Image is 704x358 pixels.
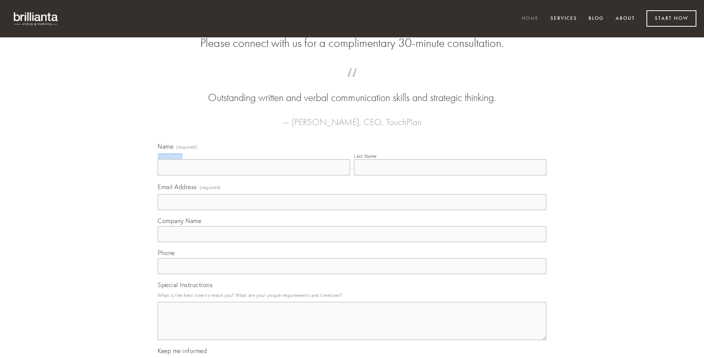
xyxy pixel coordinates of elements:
[584,13,609,25] a: Blog
[158,183,197,191] span: Email Address
[158,249,175,257] span: Phone
[354,153,377,159] div: Last Name
[517,13,544,25] a: Home
[158,347,207,355] span: Keep me informed
[646,10,696,27] a: Start Now
[158,217,201,225] span: Company Name
[8,8,65,30] img: brillianta - research, strategy, marketing
[158,36,546,50] h2: Please connect with us for a complimentary 30-minute consultation.
[611,13,640,25] a: About
[158,153,181,159] div: First Name
[170,75,534,105] blockquote: Outstanding written and verbal communication skills and strategic thinking.
[170,105,534,130] figcaption: — [PERSON_NAME], CEO, TouchPlan
[170,75,534,90] span: “
[200,182,221,193] span: (required)
[546,13,582,25] a: Services
[176,145,197,149] span: (required)
[158,143,173,150] span: Name
[158,290,546,300] p: What is the best time to reach you? What are your unique requirements and timelines?
[158,281,213,289] span: Special Instructions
